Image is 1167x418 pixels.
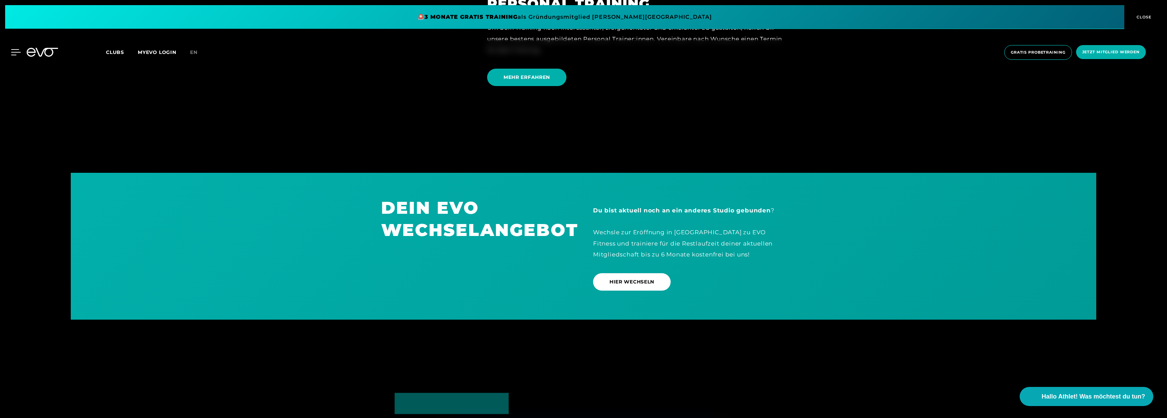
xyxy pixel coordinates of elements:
a: Clubs [106,49,138,55]
a: MYEVO LOGIN [138,49,176,55]
span: Hallo Athlet! Was möchtest du tun? [1042,392,1145,401]
span: HIER WECHSELN [609,278,654,285]
a: en [190,48,206,56]
a: Gratis Probetraining [1002,45,1074,60]
span: en [190,49,198,55]
span: MEHR ERFAHREN [504,74,550,81]
a: MEHR ERFAHREN [487,64,569,91]
h1: DEIN EVO WECHSELANGEBOT [381,197,574,241]
span: Clubs [106,49,124,55]
a: Jetzt Mitglied werden [1074,45,1148,60]
div: ? Wechsle zur Eröffnung in [GEOGRAPHIC_DATA] zu EVO Fitness und trainiere für die Restlaufzeit de... [593,205,786,260]
span: Gratis Probetraining [1011,50,1065,55]
strong: Du bist aktuell noch an ein anderes Studio gebunden [593,207,771,214]
button: CLOSE [1124,5,1162,29]
button: Hallo Athlet! Was möchtest du tun? [1020,387,1153,406]
span: Jetzt Mitglied werden [1082,49,1140,55]
span: CLOSE [1135,14,1152,20]
a: HIER WECHSELN [593,268,673,296]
